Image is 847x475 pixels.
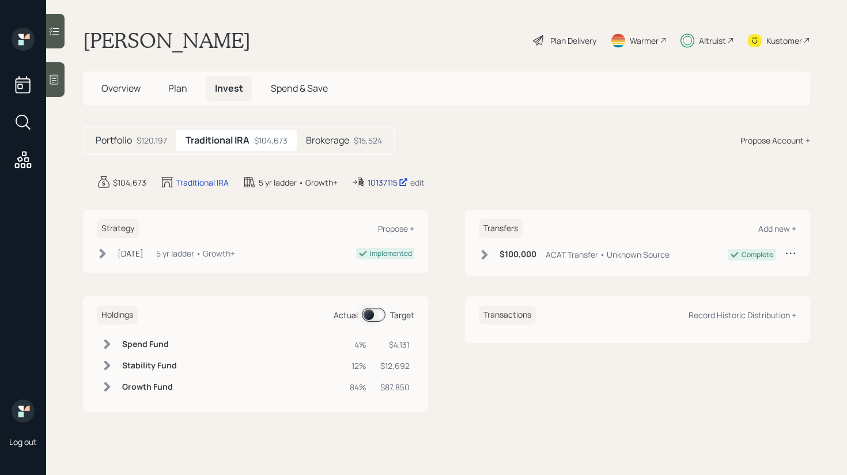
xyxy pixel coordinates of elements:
[96,135,132,146] h5: Portfolio
[699,35,726,47] div: Altruist
[380,360,410,372] div: $12,692
[12,399,35,423] img: retirable_logo.png
[97,306,138,325] h6: Holdings
[215,82,243,95] span: Invest
[630,35,659,47] div: Warmer
[500,250,536,259] h6: $100,000
[380,338,410,350] div: $4,131
[550,35,596,47] div: Plan Delivery
[9,436,37,447] div: Log out
[479,306,536,325] h6: Transactions
[334,309,358,321] div: Actual
[546,248,670,261] div: ACAT Transfer • Unknown Source
[122,340,177,349] h6: Spend Fund
[368,176,408,189] div: 10137115
[113,176,146,189] div: $104,673
[306,135,349,146] h5: Brokerage
[479,219,523,238] h6: Transfers
[370,248,412,259] div: Implemented
[350,338,366,350] div: 4%
[740,134,810,146] div: Propose Account +
[137,134,167,146] div: $120,197
[380,381,410,393] div: $87,850
[350,381,366,393] div: 84%
[350,360,366,372] div: 12%
[186,135,249,146] h5: Traditional IRA
[766,35,802,47] div: Kustomer
[271,82,328,95] span: Spend & Save
[742,250,773,260] div: Complete
[101,82,141,95] span: Overview
[122,382,177,392] h6: Growth Fund
[176,176,229,189] div: Traditional IRA
[689,310,796,321] div: Record Historic Distribution +
[390,309,414,321] div: Target
[758,223,796,234] div: Add new +
[254,134,288,146] div: $104,673
[410,177,425,188] div: edit
[122,361,177,371] h6: Stability Fund
[83,28,251,53] h1: [PERSON_NAME]
[97,219,139,238] h6: Strategy
[378,223,414,234] div: Propose +
[156,247,235,259] div: 5 yr ladder • Growth+
[259,176,338,189] div: 5 yr ladder • Growth+
[118,247,143,259] div: [DATE]
[354,134,382,146] div: $15,524
[168,82,187,95] span: Plan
